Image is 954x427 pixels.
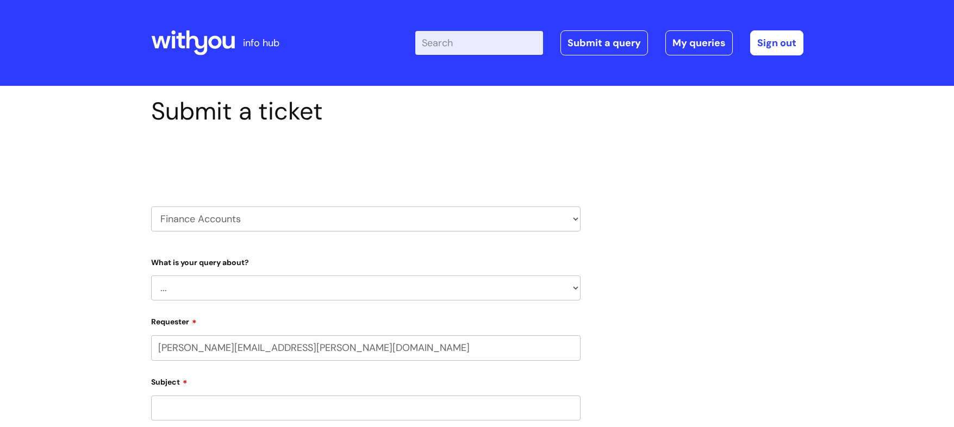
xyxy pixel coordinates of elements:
[151,335,581,360] input: Email
[560,30,648,55] a: Submit a query
[151,151,581,171] h2: Select issue type
[151,256,581,267] label: What is your query about?
[151,97,581,126] h1: Submit a ticket
[415,31,543,55] input: Search
[151,313,581,326] label: Requester
[665,30,733,55] a: My queries
[243,34,279,52] p: info hub
[750,30,803,55] a: Sign out
[415,30,803,55] div: | -
[151,374,581,387] label: Subject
